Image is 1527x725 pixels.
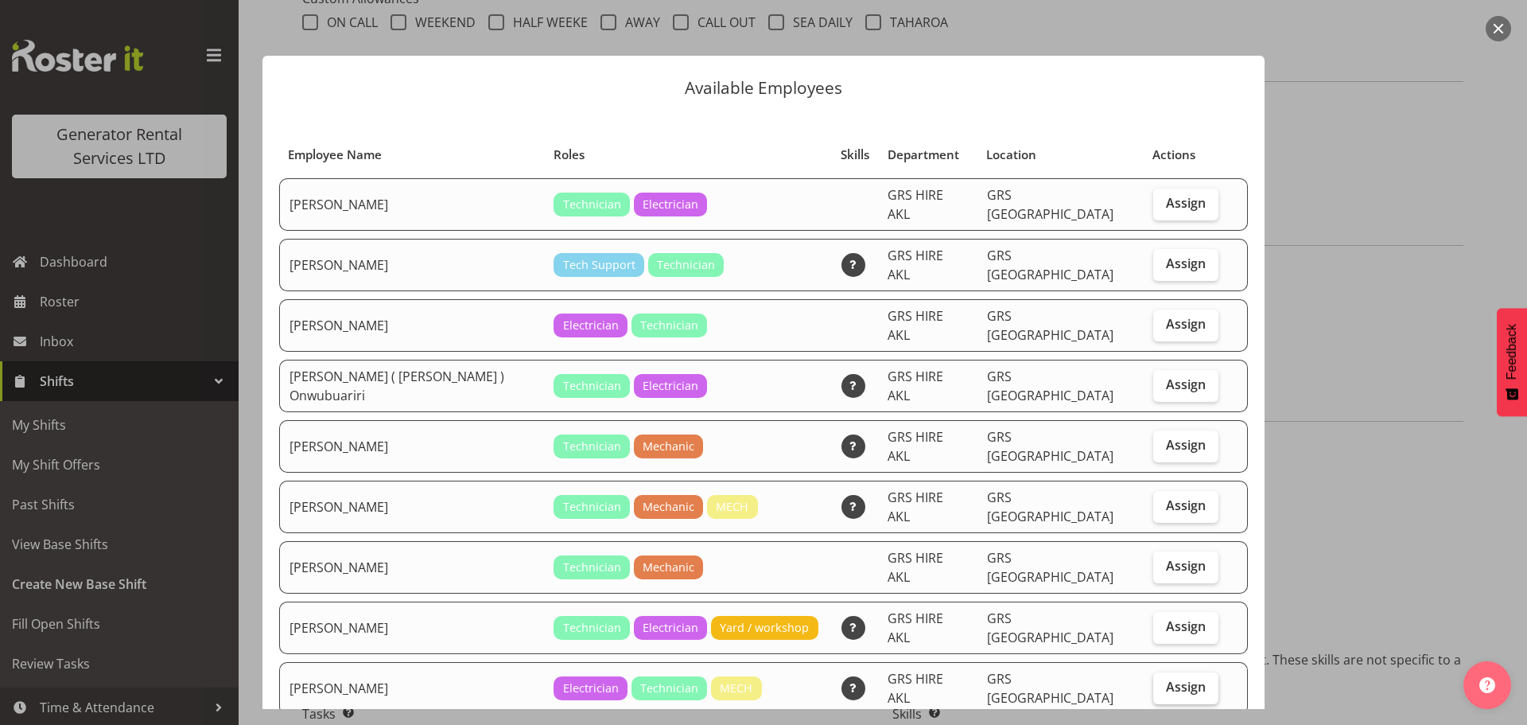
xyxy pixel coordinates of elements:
span: GRS [GEOGRAPHIC_DATA] [987,610,1113,646]
span: GRS [GEOGRAPHIC_DATA] [987,186,1113,223]
span: Technician [640,317,698,334]
span: Assign [1166,316,1206,332]
td: [PERSON_NAME] [279,541,544,594]
td: [PERSON_NAME] [279,239,544,291]
span: GRS [GEOGRAPHIC_DATA] [987,307,1113,344]
span: Technician [640,680,698,697]
span: GRS HIRE AKL [888,428,943,465]
span: Assign [1166,195,1206,211]
span: Assign [1166,376,1206,392]
span: Technician [563,619,621,637]
span: GRS [GEOGRAPHIC_DATA] [987,549,1113,586]
span: GRS [GEOGRAPHIC_DATA] [987,247,1113,283]
span: GRS HIRE AKL [888,186,943,223]
span: GRS HIRE AKL [888,670,943,707]
span: Assign [1166,558,1206,574]
span: Location [986,146,1036,164]
span: GRS HIRE AKL [888,610,943,646]
span: Department [888,146,959,164]
span: GRS HIRE AKL [888,247,943,283]
td: [PERSON_NAME] [279,481,544,533]
span: GRS [GEOGRAPHIC_DATA] [987,428,1113,465]
span: Assign [1166,679,1206,695]
span: Mechanic [643,559,694,576]
td: [PERSON_NAME] ( [PERSON_NAME] ) Onwubuariri [279,360,544,412]
span: Assign [1166,437,1206,453]
span: Technician [563,498,621,516]
button: Feedback - Show survey [1497,308,1527,416]
p: Available Employees [278,80,1249,96]
span: Electrician [563,680,619,697]
td: [PERSON_NAME] [279,602,544,654]
span: MECH [720,680,752,697]
span: Assign [1166,497,1206,513]
span: GRS HIRE AKL [888,549,943,586]
span: Mechanic [643,438,694,455]
span: MECH [716,498,748,516]
td: [PERSON_NAME] [279,662,544,715]
img: help-xxl-2.png [1479,677,1495,693]
span: GRS HIRE AKL [888,368,943,404]
span: Skills [841,146,869,164]
span: Electrician [563,317,619,334]
span: GRS HIRE AKL [888,489,943,525]
td: [PERSON_NAME] [279,420,544,473]
span: Electrician [643,377,698,395]
span: Tech Support [563,256,635,274]
span: Employee Name [288,146,382,164]
span: Electrician [643,196,698,213]
td: [PERSON_NAME] [279,299,544,352]
span: Roles [554,146,585,164]
span: Feedback [1505,324,1519,380]
span: Technician [657,256,715,274]
span: GRS [GEOGRAPHIC_DATA] [987,489,1113,525]
span: Actions [1152,146,1195,164]
span: GRS [GEOGRAPHIC_DATA] [987,368,1113,404]
span: Mechanic [643,498,694,516]
span: GRS HIRE AKL [888,307,943,344]
span: GRS [GEOGRAPHIC_DATA] [987,670,1113,707]
span: Assign [1166,255,1206,271]
span: Technician [563,438,621,455]
span: Technician [563,196,621,213]
span: Yard / workshop [720,619,809,637]
td: [PERSON_NAME] [279,178,544,231]
span: Assign [1166,618,1206,634]
span: Technician [563,559,621,576]
span: Electrician [643,619,698,637]
span: Technician [563,377,621,395]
